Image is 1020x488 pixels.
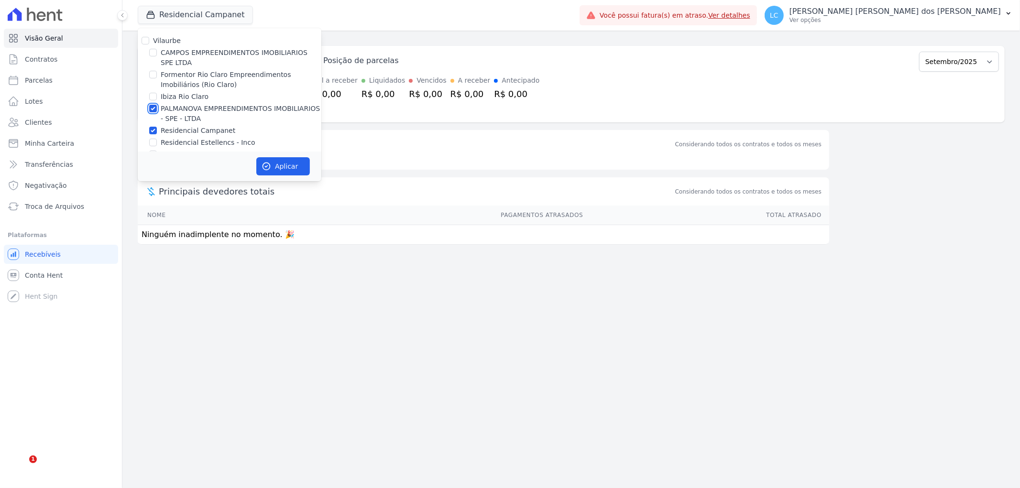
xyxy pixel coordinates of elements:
span: 1 [29,455,37,463]
label: Residencial Estellencs - LBA [161,150,254,160]
div: Saldo devedor total [159,138,673,151]
span: Lotes [25,97,43,106]
span: Conta Hent [25,271,63,280]
div: Vencidos [417,76,446,86]
button: LC [PERSON_NAME] [PERSON_NAME] dos [PERSON_NAME] Ver opções [757,2,1020,29]
a: Negativação [4,176,118,195]
div: Antecipado [502,76,539,86]
th: Pagamentos Atrasados [261,206,583,225]
span: Transferências [25,160,73,169]
p: Sem saldo devedor no momento. 🎉 [138,151,829,170]
a: Lotes [4,92,118,111]
label: Formentor Rio Claro Empreendimentos Imobiliários (Rio Claro) [161,70,321,90]
span: Parcelas [25,76,53,85]
span: Contratos [25,54,57,64]
button: Aplicar [256,157,310,175]
td: Ninguém inadimplente no momento. 🎉 [138,225,829,245]
div: Considerando todos os contratos e todos os meses [675,140,822,149]
div: R$ 0,00 [494,87,539,100]
div: R$ 0,00 [308,87,358,100]
span: LC [770,12,779,19]
div: A receber [458,76,491,86]
div: R$ 0,00 [362,87,406,100]
div: R$ 0,00 [409,87,446,100]
iframe: Intercom live chat [10,455,33,478]
span: Você possui fatura(s) em atraso. [600,11,750,21]
a: Visão Geral [4,29,118,48]
a: Troca de Arquivos [4,197,118,216]
span: Negativação [25,181,67,190]
label: Residencial Campanet [161,126,235,136]
span: Principais devedores totais [159,185,673,198]
p: [PERSON_NAME] [PERSON_NAME] dos [PERSON_NAME] [790,7,1001,16]
div: R$ 0,00 [450,87,491,100]
div: Plataformas [8,229,114,241]
a: Ver detalhes [708,11,750,19]
div: Total a receber [308,76,358,86]
label: PALMANOVA EMPREENDIMENTOS IMOBILIARIOS - SPE - LTDA [161,104,321,124]
label: CAMPOS EMPREENDIMENTOS IMOBILIARIOS SPE LTDA [161,48,321,68]
span: Considerando todos os contratos e todos os meses [675,187,822,196]
span: Visão Geral [25,33,63,43]
a: Parcelas [4,71,118,90]
span: Recebíveis [25,249,61,259]
label: Ibiza Rio Claro [161,92,208,102]
span: Minha Carteira [25,139,74,148]
label: Residencial Estellencs - Inco [161,138,255,148]
a: Transferências [4,155,118,174]
th: Nome [138,206,261,225]
a: Recebíveis [4,245,118,264]
div: Liquidados [369,76,406,86]
a: Contratos [4,50,118,69]
span: Clientes [25,118,52,127]
a: Clientes [4,113,118,132]
a: Conta Hent [4,266,118,285]
div: Posição de parcelas [323,55,399,66]
span: Troca de Arquivos [25,202,84,211]
button: Residencial Campanet [138,6,253,24]
a: Minha Carteira [4,134,118,153]
p: Ver opções [790,16,1001,24]
label: Vilaurbe [153,37,181,44]
th: Total Atrasado [583,206,829,225]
